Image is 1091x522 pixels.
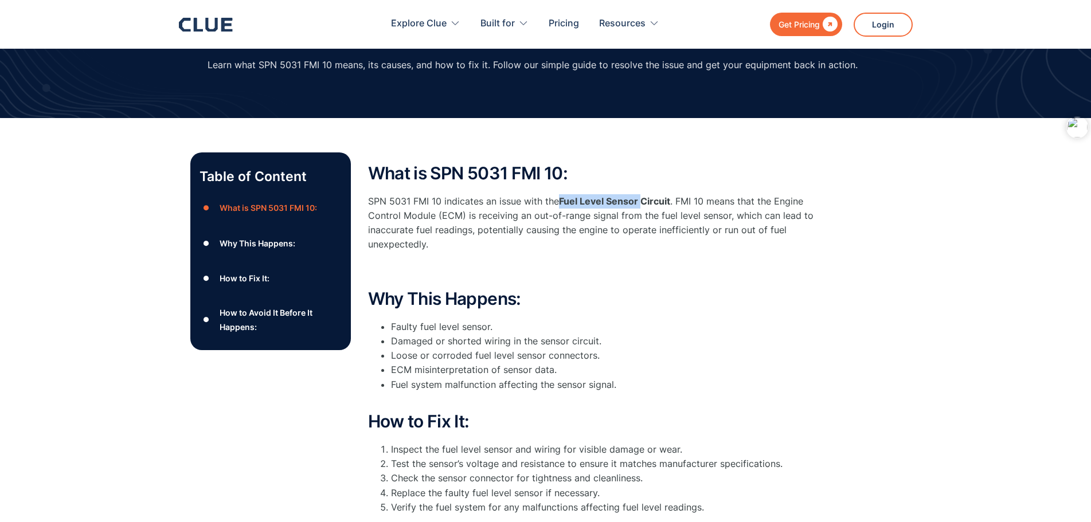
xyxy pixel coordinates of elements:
p: Table of Content [200,167,342,186]
a: ●How to Avoid It Before It Happens: [200,305,342,334]
p: ‍ [368,264,827,278]
div: Built for [480,6,515,42]
li: Fuel system malfunction affecting the sensor signal. [391,378,827,406]
p: Learn what SPN 5031 FMI 10 means, its causes, and how to fix it. Follow our simple guide to resol... [208,58,858,72]
h2: How to Fix It: [368,412,827,431]
div: ● [200,199,213,217]
div:  [820,17,838,32]
div: Get Pricing [779,17,820,32]
a: Pricing [549,6,579,42]
div: Resources [599,6,659,42]
li: Loose or corroded fuel level sensor connectors. [391,348,827,363]
div: Built for [480,6,529,42]
li: Replace the faulty fuel level sensor if necessary. [391,486,827,500]
li: Check the sensor connector for tightness and cleanliness. [391,471,827,485]
li: ECM misinterpretation of sensor data. [391,363,827,377]
div: What is SPN 5031 FMI 10: [220,201,317,215]
div: Explore Clue [391,6,447,42]
div: Why This Happens: [220,236,295,250]
div: ● [200,234,213,252]
a: ●Why This Happens: [200,234,342,252]
li: Damaged or shorted wiring in the sensor circuit. [391,334,827,348]
a: ●What is SPN 5031 FMI 10: [200,199,342,217]
div: How to Avoid It Before It Happens: [220,305,341,334]
li: Inspect the fuel level sensor and wiring for visible damage or wear. [391,442,827,457]
h2: What is SPN 5031 FMI 10: [368,164,827,183]
strong: Fuel Level Sensor Circuit [559,195,670,207]
div: Explore Clue [391,6,460,42]
li: Test the sensor’s voltage and resistance to ensure it matches manufacturer specifications. [391,457,827,471]
a: Login [854,13,913,37]
a: ●How to Fix It: [200,270,342,287]
div: How to Fix It: [220,271,269,285]
a: Get Pricing [770,13,842,36]
h2: Why This Happens: [368,289,827,308]
div: ● [200,270,213,287]
div: ● [200,311,213,328]
p: SPN 5031 FMI 10 indicates an issue with the . FMI 10 means that the Engine Control Module (ECM) i... [368,194,827,252]
li: Faulty fuel level sensor. [391,320,827,334]
div: Resources [599,6,646,42]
